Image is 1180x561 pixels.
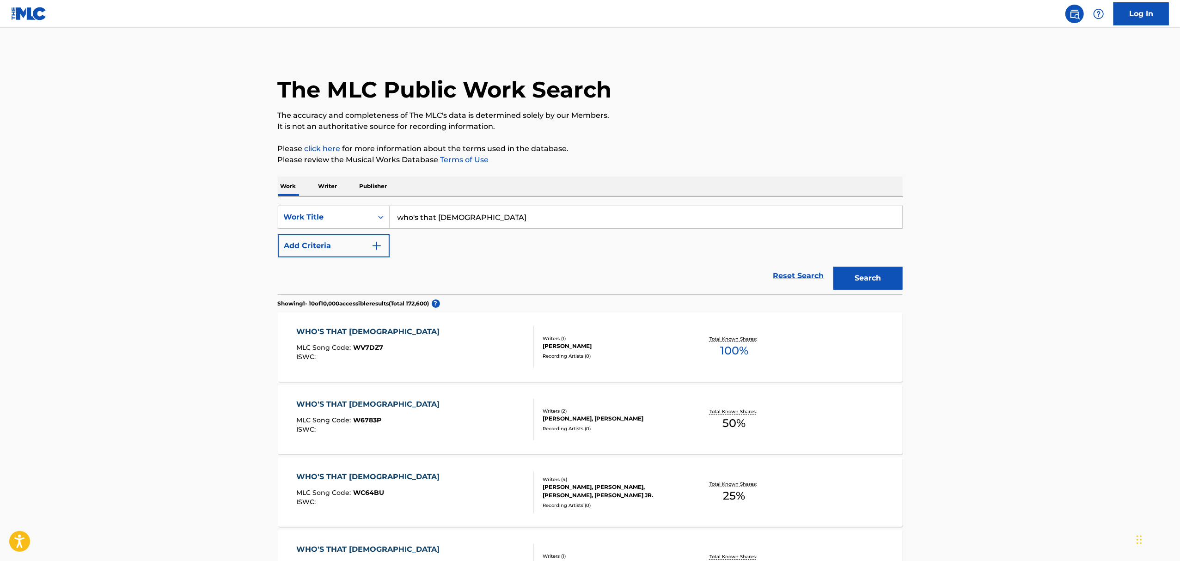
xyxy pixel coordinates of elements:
p: It is not an authoritative source for recording information. [278,121,903,132]
div: [PERSON_NAME], [PERSON_NAME] [543,415,682,423]
button: Add Criteria [278,234,390,257]
img: MLC Logo [11,7,47,20]
div: WHO'S THAT [DEMOGRAPHIC_DATA] [296,399,444,410]
div: Recording Artists ( 0 ) [543,425,682,432]
div: WHO'S THAT [DEMOGRAPHIC_DATA] [296,326,444,337]
span: 100 % [720,342,748,359]
a: Terms of Use [439,155,489,164]
a: WHO'S THAT [DEMOGRAPHIC_DATA]MLC Song Code:WV7DZ7ISWC:Writers (1)[PERSON_NAME]Recording Artists (... [278,312,903,382]
img: search [1069,8,1080,19]
h1: The MLC Public Work Search [278,76,612,104]
div: Writers ( 1 ) [543,335,682,342]
div: Writers ( 2 ) [543,408,682,415]
div: Drag [1137,526,1142,554]
a: Log In [1113,2,1169,25]
div: Recording Artists ( 0 ) [543,502,682,509]
p: Publisher [357,177,390,196]
p: Work [278,177,299,196]
div: [PERSON_NAME] [543,342,682,350]
iframe: Chat Widget [1134,517,1180,561]
div: Work Title [284,212,367,223]
span: 50 % [722,415,746,432]
a: WHO'S THAT [DEMOGRAPHIC_DATA]MLC Song Code:W6783PISWC:Writers (2)[PERSON_NAME], [PERSON_NAME]Reco... [278,385,903,454]
button: Search [833,267,903,290]
span: MLC Song Code : [296,416,353,424]
div: Help [1089,5,1108,23]
span: WV7DZ7 [353,343,383,352]
p: The accuracy and completeness of The MLC's data is determined solely by our Members. [278,110,903,121]
div: Writers ( 4 ) [543,476,682,483]
span: ISWC : [296,425,318,433]
div: WHO'S THAT [DEMOGRAPHIC_DATA] [296,544,444,555]
img: 9d2ae6d4665cec9f34b9.svg [371,240,382,251]
span: MLC Song Code : [296,488,353,497]
a: WHO'S THAT [DEMOGRAPHIC_DATA]MLC Song Code:WC64BUISWC:Writers (4)[PERSON_NAME], [PERSON_NAME], [P... [278,457,903,527]
img: help [1093,8,1104,19]
p: Total Known Shares: [709,408,759,415]
span: WC64BU [353,488,384,497]
p: Writer [316,177,340,196]
div: WHO'S THAT [DEMOGRAPHIC_DATA] [296,471,444,482]
span: W6783P [353,416,381,424]
span: 25 % [723,488,745,504]
form: Search Form [278,206,903,294]
a: Public Search [1065,5,1084,23]
p: Total Known Shares: [709,481,759,488]
p: Total Known Shares: [709,553,759,560]
p: Showing 1 - 10 of 10,000 accessible results (Total 172,600 ) [278,299,429,308]
p: Please review the Musical Works Database [278,154,903,165]
span: MLC Song Code : [296,343,353,352]
a: click here [305,144,341,153]
p: Total Known Shares: [709,335,759,342]
span: ISWC : [296,353,318,361]
span: ISWC : [296,498,318,506]
p: Please for more information about the terms used in the database. [278,143,903,154]
div: Writers ( 1 ) [543,553,682,560]
div: [PERSON_NAME], [PERSON_NAME], [PERSON_NAME], [PERSON_NAME] JR. [543,483,682,500]
a: Reset Search [769,266,829,286]
div: Recording Artists ( 0 ) [543,353,682,360]
span: ? [432,299,440,308]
